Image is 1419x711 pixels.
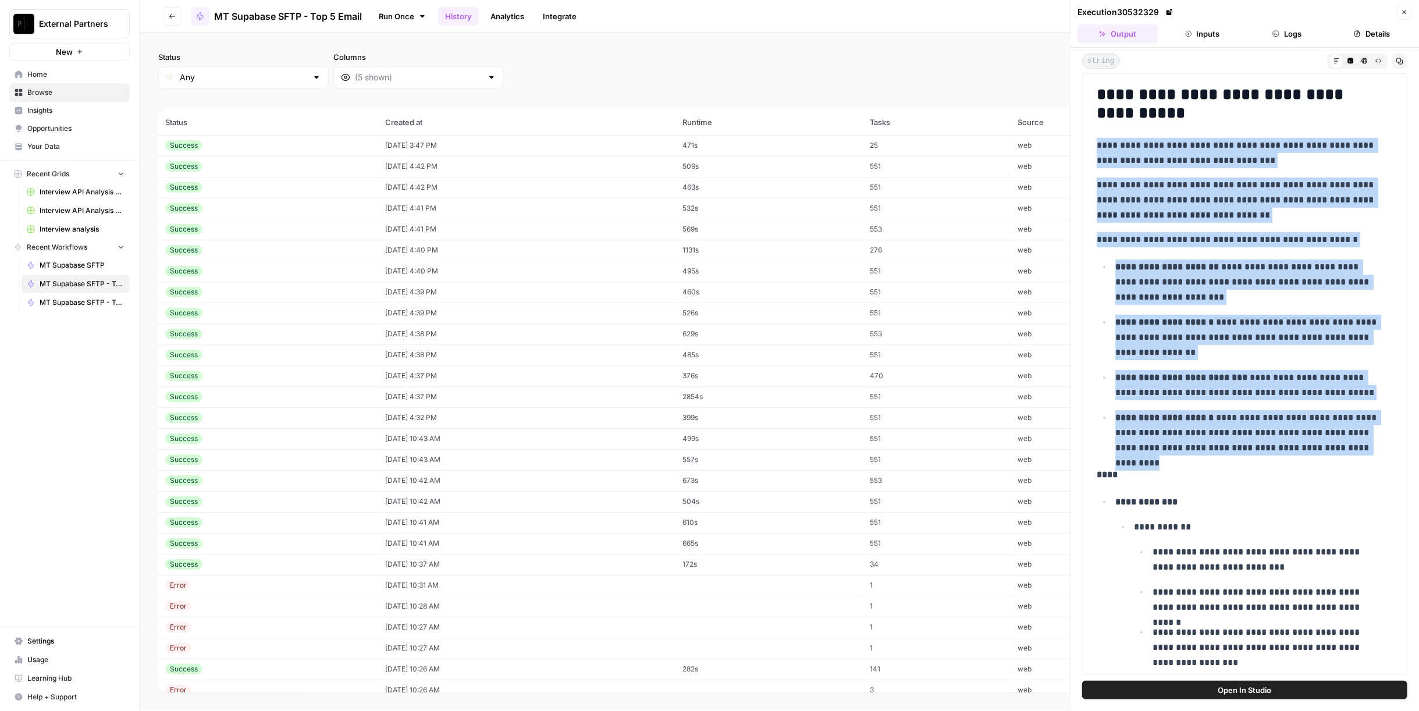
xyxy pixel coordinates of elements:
span: Open In Studio [1218,684,1272,696]
td: 463s [675,177,863,198]
td: [DATE] 10:28 AM [378,596,675,617]
td: 551 [863,198,1010,219]
span: Your Data [27,141,125,152]
td: 629s [675,323,863,344]
td: [DATE] 4:42 PM [378,156,675,177]
td: 557s [675,449,863,470]
img: External Partners Logo [13,13,34,34]
a: Interview analysis [22,220,130,239]
td: web [1011,638,1183,659]
td: 551 [863,261,1010,282]
span: Learning Hub [27,673,125,684]
div: Success [165,329,202,339]
td: 2854s [675,386,863,407]
span: MT Supabase SFTP - Top 5 Email [40,279,125,289]
td: 551 [863,282,1010,303]
div: Error [165,601,191,612]
td: web [1011,428,1183,449]
td: [DATE] 3:47 PM [378,135,675,156]
a: Your Data [9,137,130,156]
td: 551 [863,344,1010,365]
span: Settings [27,636,125,646]
input: Any [180,72,307,83]
span: Usage [27,655,125,665]
td: [DATE] 4:41 PM [378,219,675,240]
a: Learning Hub [9,669,130,688]
td: web [1011,554,1183,575]
span: External Partners [39,18,109,30]
th: Source [1011,109,1183,135]
div: Success [165,413,202,423]
a: Settings [9,632,130,650]
a: Insights [9,101,130,120]
td: web [1011,198,1183,219]
td: web [1011,596,1183,617]
td: 376s [675,365,863,386]
button: Logs [1247,24,1328,43]
td: web [1011,533,1183,554]
div: Error [165,580,191,591]
a: Browse [9,83,130,102]
span: Recent Workflows [27,242,87,253]
label: Columns [333,51,504,63]
div: Success [165,266,202,276]
button: New [9,43,130,61]
td: 551 [863,449,1010,470]
div: Success [165,308,202,318]
td: web [1011,407,1183,428]
td: [DATE] 10:41 AM [378,512,675,533]
td: 34 [863,554,1010,575]
td: 485s [675,344,863,365]
td: web [1011,512,1183,533]
div: Success [165,475,202,486]
td: 551 [863,428,1010,449]
td: [DATE] 4:37 PM [378,386,675,407]
td: [DATE] 4:37 PM [378,365,675,386]
button: Inputs [1162,24,1243,43]
td: [DATE] 4:42 PM [378,177,675,198]
span: Home [27,69,125,80]
td: [DATE] 10:26 AM [378,680,675,701]
div: Success [165,350,202,360]
a: Home [9,65,130,84]
td: 526s [675,303,863,323]
span: string [1082,54,1120,69]
td: 553 [863,470,1010,491]
div: Success [165,203,202,214]
td: web [1011,282,1183,303]
td: [DATE] 4:40 PM [378,261,675,282]
div: Success [165,140,202,151]
td: [DATE] 10:43 AM [378,449,675,470]
span: Help + Support [27,692,125,702]
td: 610s [675,512,863,533]
td: 172s [675,554,863,575]
a: MT Supabase SFTP - Top 5 Email [22,275,130,293]
th: Created at [378,109,675,135]
span: Opportunities [27,123,125,134]
td: 551 [863,386,1010,407]
div: Success [165,433,202,444]
td: 551 [863,177,1010,198]
a: Usage [9,650,130,669]
a: MT Supabase SFTP [22,256,130,275]
a: Opportunities [9,119,130,138]
td: 3 [863,680,1010,701]
td: [DATE] 4:32 PM [378,407,675,428]
span: MT Supabase SFTP - Top 5 Email [214,9,362,23]
td: 551 [863,533,1010,554]
button: Recent Workflows [9,239,130,256]
a: Integrate [536,7,584,26]
span: Insights [27,105,125,116]
td: web [1011,323,1183,344]
td: 399s [675,407,863,428]
div: Error [165,685,191,695]
td: web [1011,261,1183,282]
input: (5 shown) [355,72,482,83]
td: 553 [863,323,1010,344]
td: [DATE] 10:37 AM [378,554,675,575]
td: web [1011,365,1183,386]
button: Recent Grids [9,165,130,183]
th: Runtime [675,109,863,135]
td: [DATE] 10:26 AM [378,659,675,680]
a: Run Once [371,6,433,26]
